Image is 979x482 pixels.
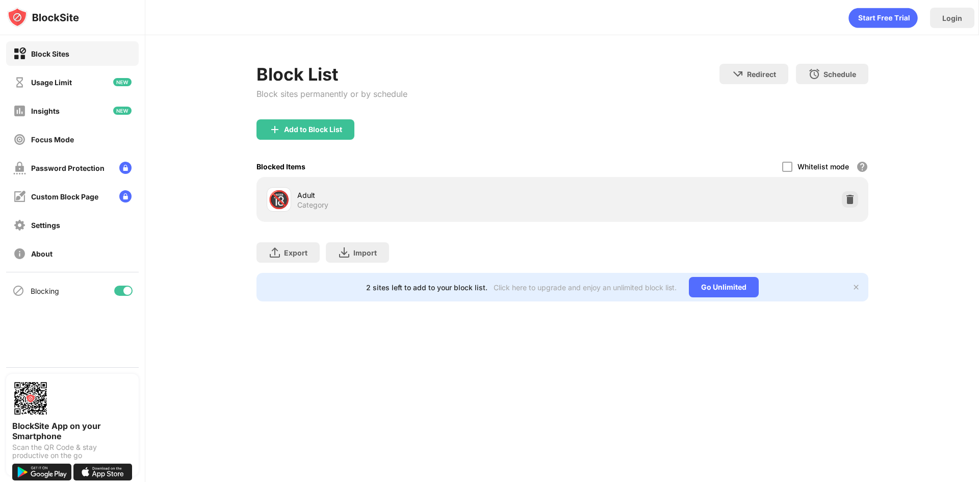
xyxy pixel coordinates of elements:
img: new-icon.svg [113,78,132,86]
div: Usage Limit [31,78,72,87]
div: 2 sites left to add to your block list. [366,283,487,292]
div: Blocked Items [256,162,305,171]
img: focus-off.svg [13,133,26,146]
img: password-protection-off.svg [13,162,26,174]
img: new-icon.svg [113,107,132,115]
img: lock-menu.svg [119,190,132,202]
div: Login [942,14,962,22]
div: animation [848,8,918,28]
div: Export [284,248,307,257]
img: x-button.svg [852,283,860,291]
img: block-on.svg [13,47,26,60]
div: Insights [31,107,60,115]
div: Block Sites [31,49,69,58]
img: download-on-the-app-store.svg [73,464,133,480]
div: Category [297,200,328,210]
img: customize-block-page-off.svg [13,190,26,203]
div: Password Protection [31,164,105,172]
div: Add to Block List [284,125,342,134]
div: Go Unlimited [689,277,759,297]
img: blocking-icon.svg [12,285,24,297]
div: Schedule [823,70,856,79]
div: Settings [31,221,60,230]
img: settings-off.svg [13,219,26,232]
img: lock-menu.svg [119,162,132,174]
div: About [31,249,53,258]
img: insights-off.svg [13,105,26,117]
div: Click here to upgrade and enjoy an unlimited block list. [494,283,677,292]
img: get-it-on-google-play.svg [12,464,71,480]
img: logo-blocksite.svg [7,7,79,28]
div: Custom Block Page [31,192,98,201]
div: Block sites permanently or by schedule [256,89,407,99]
div: Import [353,248,377,257]
div: Scan the QR Code & stay productive on the go [12,443,133,460]
img: options-page-qr-code.png [12,380,49,417]
div: Blocking [31,287,59,295]
div: Redirect [747,70,776,79]
div: Block List [256,64,407,85]
div: Focus Mode [31,135,74,144]
img: time-usage-off.svg [13,76,26,89]
div: Adult [297,190,562,200]
div: Whitelist mode [797,162,849,171]
img: about-off.svg [13,247,26,260]
div: 🔞 [268,189,290,210]
div: BlockSite App on your Smartphone [12,421,133,441]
